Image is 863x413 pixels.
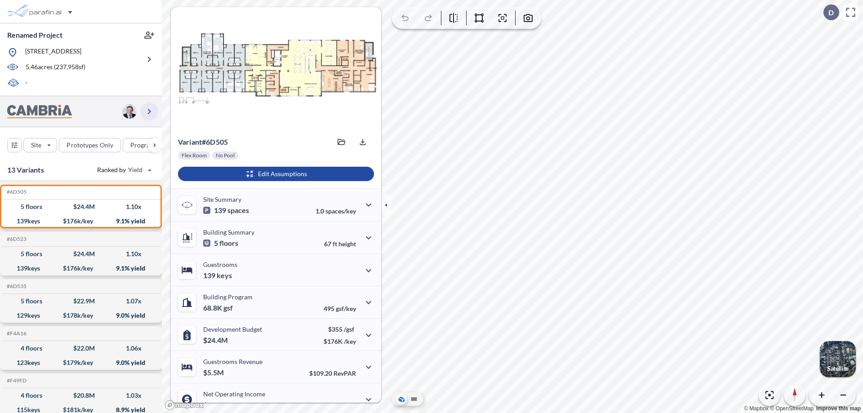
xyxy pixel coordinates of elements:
p: [STREET_ADDRESS] [25,47,81,58]
p: 67 [324,240,356,248]
p: 139 [203,271,232,280]
p: Prototypes Only [67,141,113,150]
span: gsf/key [336,305,356,312]
span: /key [344,338,356,345]
a: Improve this map [816,405,861,412]
p: # 6d505 [178,138,228,147]
p: 68.8K [203,303,233,312]
img: Switcher Image [820,341,856,377]
span: margin [336,402,356,409]
p: 40.0% [318,402,356,409]
span: spaces/key [325,207,356,215]
p: Program [130,141,156,150]
p: Flex Room [182,152,207,159]
p: $109.20 [309,369,356,377]
button: Site [23,138,57,152]
a: OpenStreetMap [770,405,814,412]
h5: Click to copy the code [5,377,27,384]
p: 5.46 acres ( 237,958 sf) [26,62,85,72]
p: 13 Variants [7,164,44,175]
p: $5.5M [203,368,225,377]
p: D [828,9,834,17]
p: 139 [203,206,249,215]
button: Aerial View [396,394,407,404]
p: $24.4M [203,336,229,345]
span: gsf [223,303,233,312]
button: Switcher ImageSatellite [820,341,856,377]
p: $176K [324,338,356,345]
p: Guestrooms Revenue [203,358,262,365]
p: Site Summary [203,195,241,203]
p: 1.0 [316,207,356,215]
h5: Click to copy the code [5,330,27,337]
button: Ranked by Yield [90,163,157,177]
p: Edit Assumptions [258,169,307,178]
img: BrandImage [7,105,72,119]
h5: Click to copy the code [5,189,27,195]
h5: Click to copy the code [5,236,27,242]
p: No Pool [216,152,235,159]
p: $355 [324,325,356,333]
p: $2.2M [203,400,225,409]
span: ft [333,240,337,248]
button: Prototypes Only [59,138,121,152]
span: floors [219,239,238,248]
button: Edit Assumptions [178,167,374,181]
p: Site [31,141,41,150]
p: Guestrooms [203,261,237,268]
p: 495 [324,305,356,312]
p: Renamed Project [7,30,62,40]
p: Net Operating Income [203,390,265,398]
p: 5 [203,239,238,248]
h5: Click to copy the code [5,283,27,289]
p: - [25,78,27,89]
img: user logo [122,104,137,119]
a: Mapbox [744,405,769,412]
span: Variant [178,138,202,146]
button: Program [123,138,171,152]
span: RevPAR [334,369,356,377]
a: Mapbox homepage [165,400,204,410]
span: keys [217,271,232,280]
span: spaces [227,206,249,215]
span: height [338,240,356,248]
button: Site Plan [409,394,419,404]
p: Building Program [203,293,253,301]
p: Development Budget [203,325,262,333]
span: Yield [128,165,143,174]
p: Building Summary [203,228,254,236]
p: Satellite [827,365,849,372]
span: /gsf [344,325,354,333]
